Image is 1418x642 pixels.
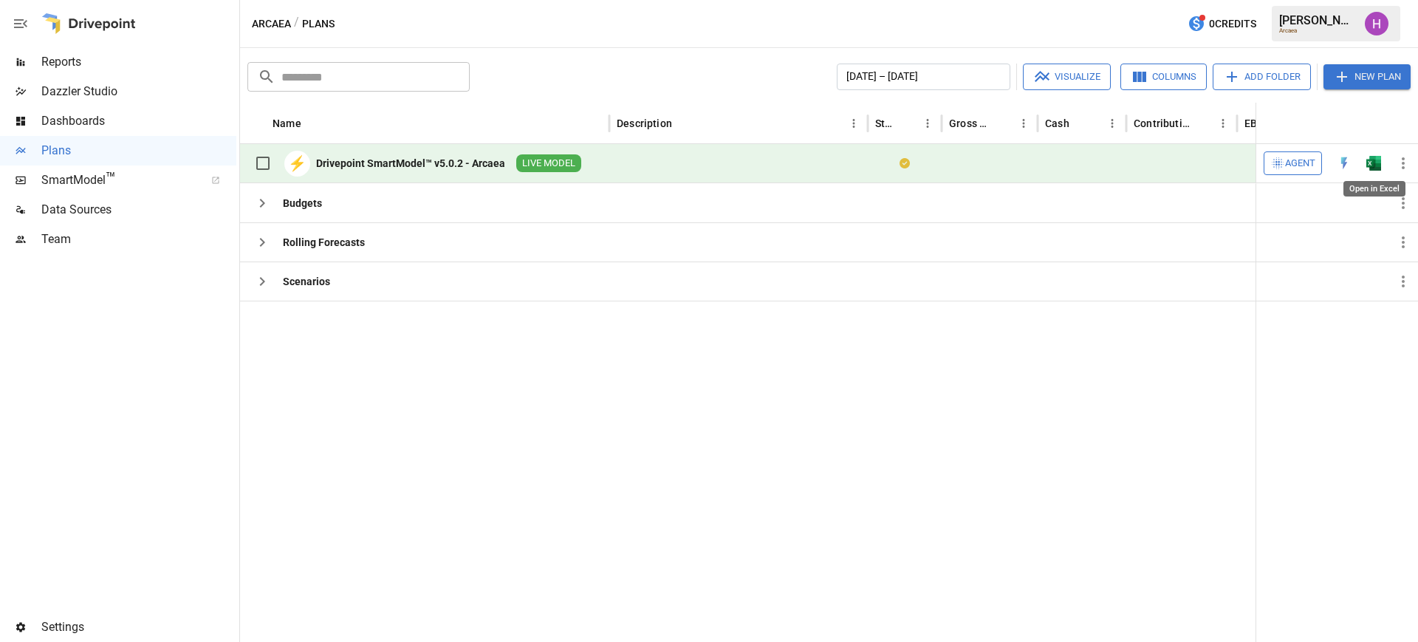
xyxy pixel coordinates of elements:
[1071,113,1092,134] button: Sort
[1244,117,1281,129] div: EBITDA
[1279,27,1356,34] div: Arcaea
[1192,113,1213,134] button: Sort
[1013,113,1034,134] button: Gross Margin column menu
[41,171,195,189] span: SmartModel
[252,15,291,33] button: Arcaea
[284,151,310,177] div: ⚡
[1209,15,1256,33] span: 0 Credits
[1023,64,1111,90] button: Visualize
[1182,10,1262,38] button: 0Credits
[41,83,236,100] span: Dazzler Studio
[1279,13,1356,27] div: [PERSON_NAME]
[875,117,895,129] div: Status
[897,113,917,134] button: Sort
[41,112,236,130] span: Dashboards
[1397,113,1418,134] button: Sort
[1264,151,1322,175] button: Agent
[1337,156,1352,171] div: Open in Quick Edit
[41,618,236,636] span: Settings
[273,117,301,129] div: Name
[1285,155,1315,172] span: Agent
[843,113,864,134] button: Description column menu
[1343,181,1405,197] div: Open in Excel
[1356,3,1397,44] button: Harry Antonio
[41,230,236,248] span: Team
[1365,12,1388,35] img: Harry Antonio
[917,113,938,134] button: Status column menu
[1213,64,1311,90] button: Add Folder
[316,156,505,171] div: Drivepoint SmartModel™ v5.0.2 - Arcaea
[674,113,694,134] button: Sort
[41,142,236,160] span: Plans
[1134,117,1191,129] div: Contribution Profit
[1323,64,1411,89] button: New Plan
[1366,156,1381,171] img: excel-icon.76473adf.svg
[900,156,910,171] div: Your plan has changes in Excel that are not reflected in the Drivepoint Data Warehouse, select "S...
[1366,156,1381,171] div: Open in Excel
[283,196,322,211] div: Budgets
[837,64,1010,90] button: [DATE] – [DATE]
[1213,113,1233,134] button: Contribution Profit column menu
[303,113,323,134] button: Sort
[1120,64,1207,90] button: Columns
[1045,117,1069,129] div: Cash
[283,274,330,289] div: Scenarios
[617,117,672,129] div: Description
[41,53,236,71] span: Reports
[106,169,116,188] span: ™
[516,157,581,171] span: LIVE MODEL
[1102,113,1123,134] button: Cash column menu
[41,201,236,219] span: Data Sources
[1337,156,1352,171] img: quick-edit-flash.b8aec18c.svg
[283,235,365,250] div: Rolling Forecasts
[993,113,1013,134] button: Sort
[949,117,991,129] div: Gross Margin
[294,15,299,33] div: /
